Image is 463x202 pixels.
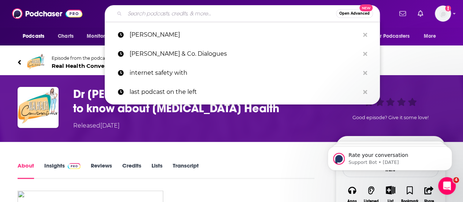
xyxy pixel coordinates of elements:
[18,87,59,128] img: Dr Jolene Brighton discusses what you need to know about Endocrine Health
[73,121,120,130] div: Released [DATE]
[105,44,380,63] a: [PERSON_NAME] & Co. Dialogues
[130,82,359,102] p: last podcast on the left
[130,25,359,44] p: Jolene Brighton
[173,162,199,179] a: Transcript
[105,63,380,82] a: internet safety with
[105,25,380,44] a: [PERSON_NAME]
[12,7,82,21] img: Podchaser - Follow, Share and Rate Podcasts
[52,62,127,69] span: Real Health Conversations
[18,162,34,179] a: About
[317,131,463,182] iframe: Intercom notifications message
[435,5,451,22] img: User Profile
[18,29,54,43] button: open menu
[352,115,429,120] span: Good episode? Give it some love!
[125,8,336,19] input: Search podcasts, credits, & more...
[91,162,112,179] a: Reviews
[359,4,373,11] span: New
[130,44,359,63] p: Baldwin & Co. Dialogues
[87,31,113,41] span: Monitoring
[105,82,380,102] a: last podcast on the left
[339,12,370,15] span: Open Advanced
[370,29,420,43] button: open menu
[130,63,359,82] p: internet safety with
[435,5,451,22] button: Show profile menu
[374,31,410,41] span: For Podcasters
[396,7,409,20] a: Show notifications dropdown
[68,163,81,169] img: Podchaser Pro
[445,5,451,11] svg: Add a profile image
[122,162,141,179] a: Credits
[53,29,78,43] a: Charts
[23,31,44,41] span: Podcasts
[52,55,127,61] span: Episode from the podcast
[424,31,436,41] span: More
[435,5,451,22] span: Logged in as dbartlett
[18,54,445,71] a: Real Health ConversationsEpisode from the podcastReal Health Conversations
[438,177,456,195] iframe: Intercom live chat
[82,29,122,43] button: open menu
[73,87,324,115] h1: Dr Jolene Brighton discusses what you need to know about Endocrine Health
[44,162,81,179] a: InsightsPodchaser Pro
[415,7,426,20] a: Show notifications dropdown
[27,54,45,71] img: Real Health Conversations
[105,5,380,22] div: Search podcasts, credits, & more...
[453,177,459,183] span: 4
[58,31,74,41] span: Charts
[336,9,373,18] button: Open AdvancedNew
[419,29,445,43] button: open menu
[383,186,398,194] button: Show More Button
[152,162,163,179] a: Lists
